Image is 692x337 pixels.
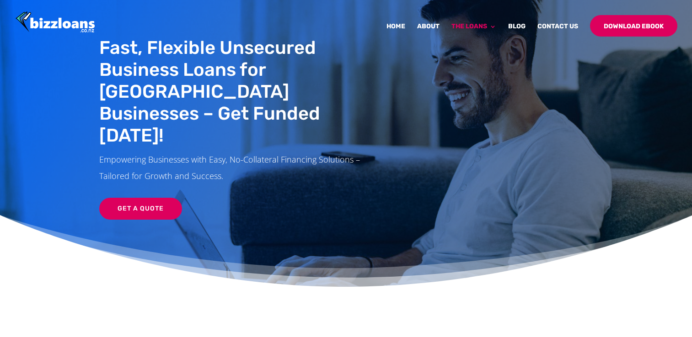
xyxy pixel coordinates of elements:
h1: Fast, Flexible Unsecured Business Loans for [GEOGRAPHIC_DATA] Businesses – Get Funded [DATE]! [99,37,374,151]
a: Home [386,23,405,45]
a: Blog [508,23,526,45]
p: Empowering Businesses with Easy, No-Collateral Financing Solutions – Tailored for Growth and Succ... [99,151,374,184]
a: Get a Quote [99,198,182,220]
a: The Loans [451,23,496,45]
a: Contact Us [537,23,578,45]
img: Bizzloans New Zealand [16,11,95,34]
a: Download Ebook [590,15,677,37]
a: About [417,23,440,45]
